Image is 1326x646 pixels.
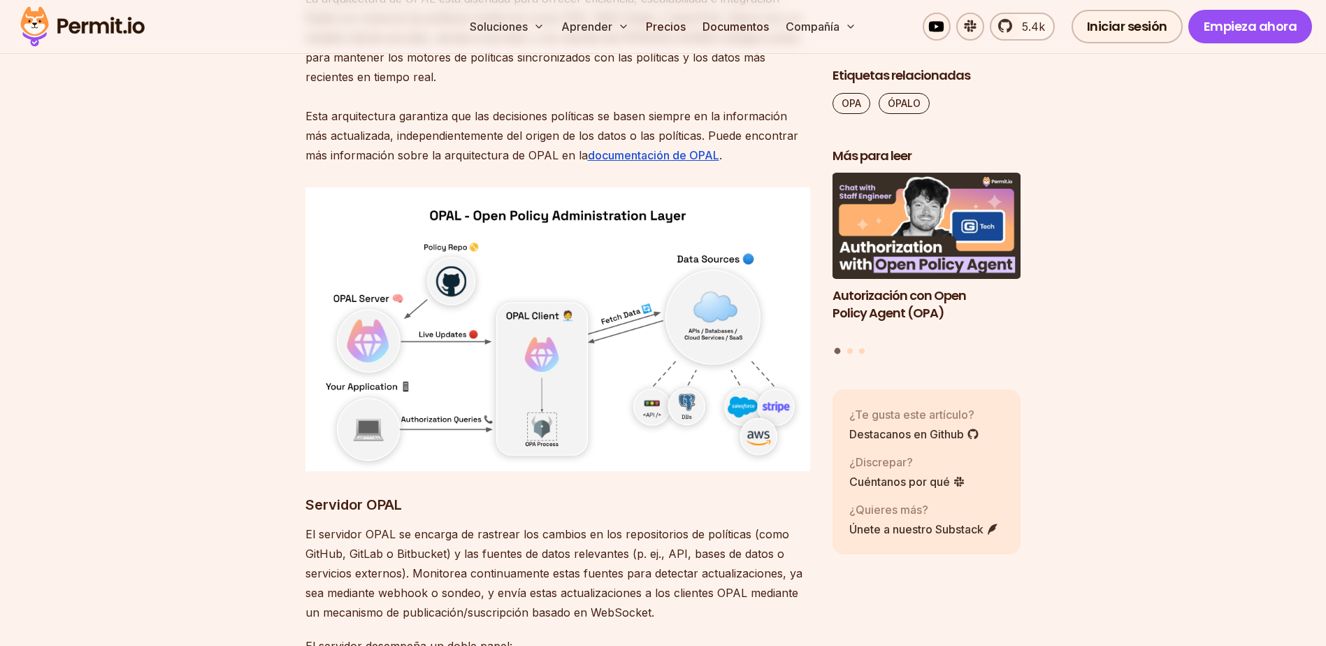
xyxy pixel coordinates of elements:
font: ¿Quieres más? [849,503,928,517]
img: Autorización con Open Policy Agent (OPA) [833,173,1021,280]
font: Soluciones [470,20,528,34]
a: Precios [640,13,691,41]
a: Cuéntanos por qué [849,473,965,490]
font: Documentos [702,20,769,34]
font: Autorización con Open Policy Agent (OPA) [833,287,966,322]
font: 5.4k [1022,20,1045,34]
button: Ir a la diapositiva 2 [847,348,853,354]
div: Publicaciones [833,173,1021,357]
a: Empieza ahora [1188,10,1313,43]
font: El servidor OPAL se encarga de rastrear los cambios en los repositorios de políticas (como GitHub... [305,527,802,619]
a: 5.4k [990,13,1055,41]
font: Precios [646,20,686,34]
a: Iniciar sesión [1072,10,1183,43]
font: Iniciar sesión [1087,17,1167,35]
button: Ir a la diapositiva 3 [859,348,865,354]
button: Soluciones [464,13,550,41]
a: Destacanos en Github [849,426,979,443]
font: ¿Discrepar? [849,455,913,469]
font: Servidor OPAL [305,496,402,513]
font: Esta arquitectura garantiza que las decisiones políticas se basen siempre en la información más a... [305,109,798,162]
a: documentación de OPAL [588,148,719,162]
button: Aprender [556,13,635,41]
font: OPA [842,97,861,109]
button: Compañía [780,13,862,41]
img: Logotipo del permiso [14,3,151,50]
font: Etiquetas relacionadas [833,66,970,84]
li: 1 de 3 [833,173,1021,340]
font: Más para leer [833,147,911,164]
font: Empieza ahora [1204,17,1297,35]
font: Compañía [786,20,839,34]
a: OPA [833,93,870,114]
a: Únete a nuestro Substack [849,521,999,538]
a: ÓPALO [879,93,930,114]
font: . [719,148,722,162]
a: Documentos [697,13,774,41]
font: Aprender [561,20,612,34]
img: imagen (54).png [305,187,810,471]
button: Ir a la diapositiva 1 [835,348,841,354]
font: ¿Te gusta este artículo? [849,408,974,422]
font: ÓPALO [888,97,921,109]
